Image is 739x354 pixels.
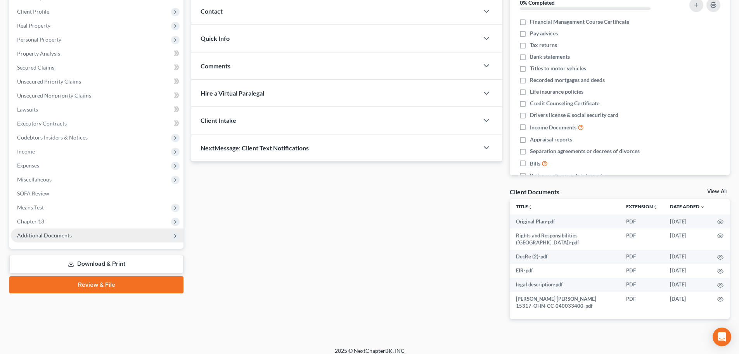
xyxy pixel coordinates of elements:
span: Bills [530,160,540,167]
td: [DATE] [664,264,711,278]
span: Life insurance policies [530,88,583,96]
i: unfold_more [528,205,533,209]
a: SOFA Review [11,187,183,201]
a: Executory Contracts [11,117,183,131]
span: Expenses [17,162,39,169]
span: Unsecured Priority Claims [17,78,81,85]
td: legal description-pdf [510,278,620,292]
span: Drivers license & social security card [530,111,618,119]
span: Appraisal reports [530,136,572,143]
span: Tax returns [530,41,557,49]
td: [DATE] [664,278,711,292]
td: PDF [620,292,664,313]
td: PDF [620,214,664,228]
td: [DATE] [664,292,711,313]
span: Additional Documents [17,232,72,239]
i: expand_more [700,205,705,209]
span: Personal Property [17,36,61,43]
span: Client Profile [17,8,49,15]
span: Contact [201,7,223,15]
a: Titleunfold_more [516,204,533,209]
td: EIR-pdf [510,264,620,278]
span: Hire a Virtual Paralegal [201,89,264,97]
td: [PERSON_NAME] [PERSON_NAME] 15317-OHN-CC-040033400-pdf [510,292,620,313]
span: Unsecured Nonpriority Claims [17,92,91,99]
span: Recorded mortgages and deeds [530,76,605,84]
span: Bank statements [530,53,570,61]
td: DecRe (2)-pdf [510,250,620,264]
a: View All [707,189,727,194]
span: Financial Management Course Certificate [530,18,629,26]
span: Lawsuits [17,106,38,113]
a: Secured Claims [11,61,183,75]
span: Codebtors Insiders & Notices [17,134,88,141]
td: [DATE] [664,214,711,228]
a: Lawsuits [11,103,183,117]
span: Separation agreements or decrees of divorces [530,147,640,155]
span: Secured Claims [17,64,54,71]
span: Income Documents [530,124,576,131]
a: Property Analysis [11,47,183,61]
span: SOFA Review [17,190,49,197]
span: Income [17,148,35,155]
td: [DATE] [664,250,711,264]
span: Executory Contracts [17,120,67,127]
span: Comments [201,62,230,70]
a: Unsecured Priority Claims [11,75,183,89]
span: Means Test [17,204,44,211]
i: unfold_more [653,205,658,209]
div: Client Documents [510,188,559,196]
span: Quick Info [201,35,230,42]
span: NextMessage: Client Text Notifications [201,144,309,152]
a: Extensionunfold_more [626,204,658,209]
td: PDF [620,250,664,264]
td: PDF [620,264,664,278]
span: Real Property [17,22,50,29]
a: Unsecured Nonpriority Claims [11,89,183,103]
span: Property Analysis [17,50,60,57]
td: PDF [620,278,664,292]
div: Open Intercom Messenger [713,328,731,346]
td: Rights and Responsibilities ([GEOGRAPHIC_DATA])-pdf [510,228,620,250]
a: Date Added expand_more [670,204,705,209]
td: [DATE] [664,228,711,250]
span: Pay advices [530,30,558,37]
span: Miscellaneous [17,176,52,183]
td: Original Plan-pdf [510,214,620,228]
span: Client Intake [201,117,236,124]
td: PDF [620,228,664,250]
span: Retirement account statements [530,172,605,180]
span: Titles to motor vehicles [530,65,586,72]
a: Download & Print [9,255,183,273]
span: Credit Counseling Certificate [530,99,599,107]
span: Chapter 13 [17,218,44,225]
a: Review & File [9,276,183,293]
